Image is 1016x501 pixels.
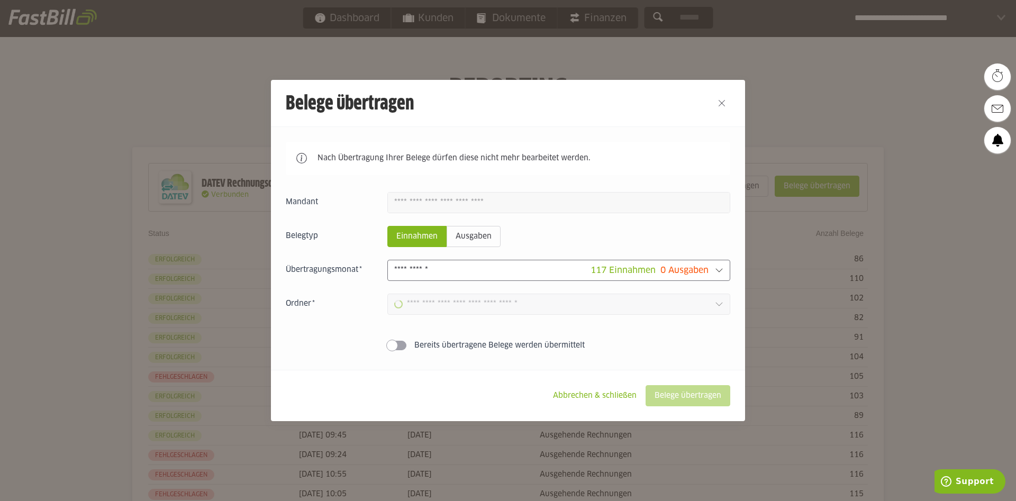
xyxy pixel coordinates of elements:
[646,385,730,406] sl-button: Belege übertragen
[591,266,656,275] span: 117 Einnahmen
[286,340,730,351] sl-switch: Bereits übertragene Belege werden übermittelt
[544,385,646,406] sl-button: Abbrechen & schließen
[935,469,1005,496] iframe: Öffnet ein Widget, in dem Sie weitere Informationen finden
[447,226,501,247] sl-radio-button: Ausgaben
[387,226,447,247] sl-radio-button: Einnahmen
[660,266,709,275] span: 0 Ausgaben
